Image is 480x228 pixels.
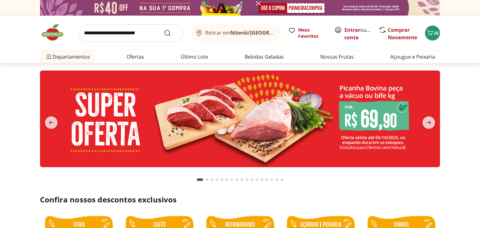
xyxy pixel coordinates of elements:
[40,70,440,167] img: super oferta
[245,53,284,61] a: Bebidas Geladas
[230,29,302,36] b: Niterói/[GEOGRAPHIC_DATA]
[388,27,417,41] a: Comprar Novamente
[164,29,179,37] button: Submit Search
[40,195,440,205] h2: Confira nossos descontos exclusivos
[320,53,354,61] a: Nossas Frutas
[269,172,274,187] button: Go to page 15 from fs-carousel
[45,49,52,64] button: Menu
[229,172,234,187] button: Go to page 7 from fs-carousel
[274,172,279,187] button: Go to page 16 from fs-carousel
[181,53,208,61] a: Último Lote
[254,172,259,187] button: Go to page 12 from fs-carousel
[209,172,214,187] button: Go to page 3 from fs-carousel
[344,27,379,41] a: Criar conta
[79,24,184,42] input: search
[214,172,219,187] button: Go to page 4 from fs-carousel
[344,26,372,41] span: ou
[205,30,274,36] span: Retirar em
[191,24,281,42] button: Retirar emNiterói/[GEOGRAPHIC_DATA]
[45,49,90,64] span: Departamentos
[40,23,71,42] img: Hortifruti
[288,27,327,39] a: Meus Favoritos
[196,172,204,187] button: Current page from fs-carousel
[249,172,254,187] button: Go to page 11 from fs-carousel
[219,172,224,187] button: Go to page 5 from fs-carousel
[298,27,327,39] span: Meus Favoritos
[434,30,439,36] span: 26
[127,53,144,61] a: Ofertas
[239,172,244,187] button: Go to page 9 from fs-carousel
[390,53,435,61] a: Açougue e Peixaria
[244,172,249,187] button: Go to page 10 from fs-carousel
[417,116,440,129] button: next
[234,172,239,187] button: Go to page 8 from fs-carousel
[259,172,264,187] button: Go to page 13 from fs-carousel
[425,26,440,41] button: Carrinho
[264,172,269,187] button: Go to page 14 from fs-carousel
[40,116,62,129] button: previous
[204,172,209,187] button: Go to page 2 from fs-carousel
[279,172,284,187] button: Go to page 17 from fs-carousel
[344,27,360,33] a: Entrar
[224,172,229,187] button: Go to page 6 from fs-carousel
